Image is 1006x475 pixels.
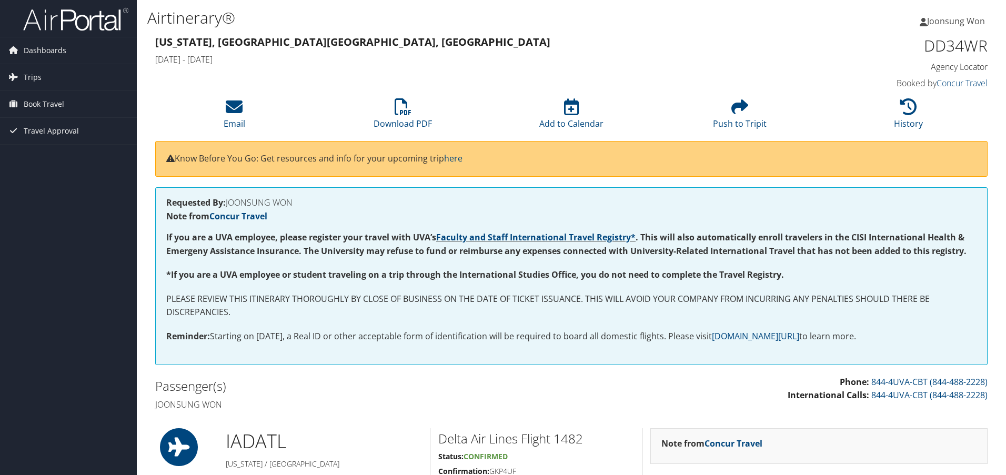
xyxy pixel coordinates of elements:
[23,7,128,32] img: airportal-logo.png
[166,197,226,208] strong: Requested By:
[155,54,776,65] h4: [DATE] - [DATE]
[791,77,988,89] h4: Booked by
[24,91,64,117] span: Book Travel
[791,61,988,73] h4: Agency Locator
[661,438,762,449] strong: Note from
[224,104,245,129] a: Email
[166,330,210,342] strong: Reminder:
[209,210,267,222] a: Concur Travel
[155,399,564,410] h4: Joonsung Won
[788,389,869,401] strong: International Calls:
[166,231,967,257] strong: If you are a UVA employee, please register your travel with UVA’s . This will also automatically ...
[155,35,550,49] strong: [US_STATE], [GEOGRAPHIC_DATA] [GEOGRAPHIC_DATA], [GEOGRAPHIC_DATA]
[166,330,977,343] p: Starting on [DATE], a Real ID or other acceptable form of identification will be required to boar...
[539,104,603,129] a: Add to Calendar
[705,438,762,449] a: Concur Travel
[840,376,869,388] strong: Phone:
[226,428,422,454] h1: IAD ATL
[24,118,79,144] span: Travel Approval
[791,35,988,57] h1: DD34WR
[937,77,988,89] a: Concur Travel
[444,153,462,164] a: here
[166,292,977,319] p: PLEASE REVIEW THIS ITINERARY THOROUGHLY BY CLOSE OF BUSINESS ON THE DATE OF TICKET ISSUANCE. THIS...
[894,104,923,129] a: History
[438,451,464,461] strong: Status:
[166,269,784,280] strong: *If you are a UVA employee or student traveling on a trip through the International Studies Offic...
[871,389,988,401] a: 844-4UVA-CBT (844-488-2228)
[464,451,508,461] span: Confirmed
[712,330,799,342] a: [DOMAIN_NAME][URL]
[438,430,634,448] h2: Delta Air Lines Flight 1482
[166,210,267,222] strong: Note from
[713,104,767,129] a: Push to Tripit
[166,198,977,207] h4: JOONSUNG WON
[436,231,636,243] a: Faculty and Staff International Travel Registry*
[147,7,713,29] h1: Airtinerary®
[155,377,564,395] h2: Passenger(s)
[927,15,985,27] span: Joonsung Won
[871,376,988,388] a: 844-4UVA-CBT (844-488-2228)
[920,5,995,37] a: Joonsung Won
[166,152,977,166] p: Know Before You Go: Get resources and info for your upcoming trip
[226,459,422,469] h5: [US_STATE] / [GEOGRAPHIC_DATA]
[24,37,66,64] span: Dashboards
[374,104,432,129] a: Download PDF
[24,64,42,90] span: Trips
